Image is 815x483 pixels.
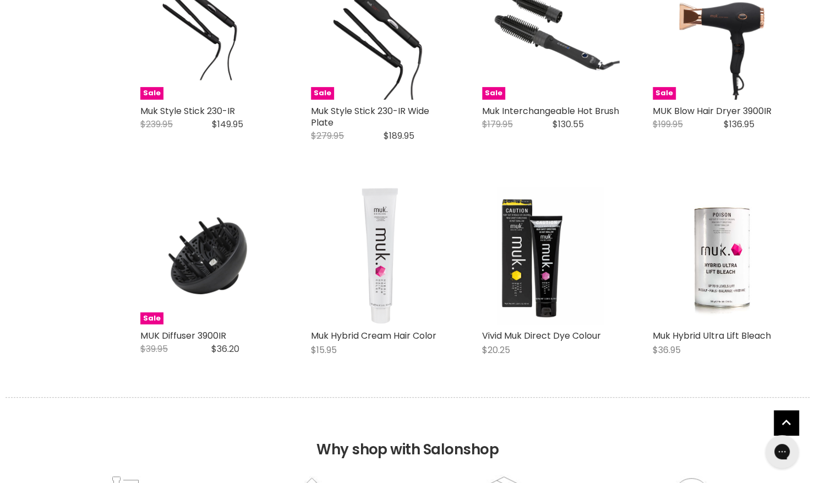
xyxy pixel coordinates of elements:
span: $36.20 [211,343,239,355]
img: MUK Diffuser 3900IR [140,187,278,324]
img: Muk Hybrid Cream Hair Color [322,187,437,324]
span: $36.95 [653,344,681,356]
a: MUK Blow Hair Dryer 3900IR [653,105,772,117]
span: $189.95 [383,129,414,142]
span: Back to top [774,410,798,439]
span: $179.95 [482,118,513,131]
a: Muk Hybrid Ultra Lift Bleach [653,187,790,324]
span: $149.95 [212,118,243,131]
iframe: Gorgias live chat messenger [760,431,804,472]
span: $20.25 [482,344,510,356]
a: Back to top [774,410,798,435]
span: Sale [140,87,163,100]
img: Muk Hybrid Ultra Lift Bleach [675,187,767,324]
span: Sale [653,87,676,100]
a: Muk Hybrid Cream Hair Color [311,187,448,324]
span: $279.95 [311,129,344,142]
span: $15.95 [311,344,337,356]
a: Muk Interchangeable Hot Brush [482,105,619,117]
img: Vivid Muk Direct Dye Colour [497,187,604,324]
a: Muk Hybrid Cream Hair Color [311,329,436,342]
span: Sale [311,87,334,100]
span: $239.95 [140,118,173,131]
span: $39.95 [140,343,168,355]
a: Muk Style Stick 230-IR [140,105,235,117]
span: Sale [140,312,163,325]
span: $199.95 [653,118,683,131]
a: Vivid Muk Direct Dye Colour [482,329,601,342]
span: Sale [482,87,505,100]
span: $136.95 [723,118,754,131]
a: MUK Diffuser 3900IR [140,329,226,342]
a: MUK Diffuser 3900IR MUK Diffuser 3900IR Sale [140,187,278,324]
a: Vivid Muk Direct Dye Colour Vivid Muk Direct Dye Colour [482,187,620,324]
a: Muk Style Stick 230-IR Wide Plate [311,105,429,129]
h2: Why shop with Salonshop [6,397,809,475]
a: Muk Hybrid Ultra Lift Bleach [653,329,771,342]
span: $130.55 [553,118,584,131]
